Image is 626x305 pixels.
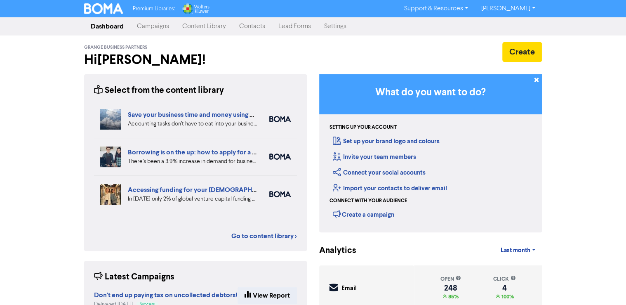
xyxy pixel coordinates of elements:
[231,231,297,241] a: Go to content library >
[128,157,257,166] div: There’s been a 3.9% increase in demand for business loans from Aussie businesses. Find out the be...
[440,275,461,283] div: open
[269,154,291,160] img: boma
[329,197,407,205] div: Connect with your audience
[333,208,394,220] div: Create a campaign
[329,124,397,131] div: Setting up your account
[133,6,175,12] span: Premium Libraries:
[128,195,257,203] div: In 2024 only 2% of global venture capital funding went to female-only founding teams. We highligh...
[94,292,237,299] a: Don't end up paying tax on uncollected debtors!
[501,247,530,254] span: Last month
[494,242,542,259] a: Last month
[84,52,307,68] h2: Hi [PERSON_NAME] !
[238,287,297,304] a: View Report
[493,285,516,291] div: 4
[130,18,176,35] a: Campaigns
[94,84,224,97] div: Select from the content library
[318,18,353,35] a: Settings
[269,191,291,197] img: boma
[319,74,542,232] div: Getting Started in BOMA
[502,42,542,62] button: Create
[176,18,233,35] a: Content Library
[333,137,440,145] a: Set up your brand logo and colours
[447,293,459,300] span: 85%
[128,111,301,119] a: Save your business time and money using cloud accounting
[128,120,257,128] div: Accounting tasks don’t have to eat into your business time. With the right cloud accounting softw...
[94,271,174,284] div: Latest Campaigns
[440,285,461,291] div: 248
[128,186,329,194] a: Accessing funding for your [DEMOGRAPHIC_DATA]-led businesses
[269,116,291,122] img: boma_accounting
[493,275,516,283] div: click
[585,265,626,305] iframe: Chat Widget
[84,45,147,50] span: Grange Business Partners
[94,291,237,299] strong: Don't end up paying tax on uncollected debtors!
[333,169,426,177] a: Connect your social accounts
[499,293,513,300] span: 100%
[233,18,272,35] a: Contacts
[341,284,357,293] div: Email
[475,2,542,15] a: [PERSON_NAME]
[333,184,447,192] a: Import your contacts to deliver email
[333,153,416,161] a: Invite your team members
[272,18,318,35] a: Lead Forms
[319,244,346,257] div: Analytics
[181,3,209,14] img: Wolters Kluwer
[398,2,475,15] a: Support & Resources
[84,3,123,14] img: BOMA Logo
[128,148,292,156] a: Borrowing is on the up: how to apply for a business loan
[84,18,130,35] a: Dashboard
[332,87,530,99] h3: What do you want to do?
